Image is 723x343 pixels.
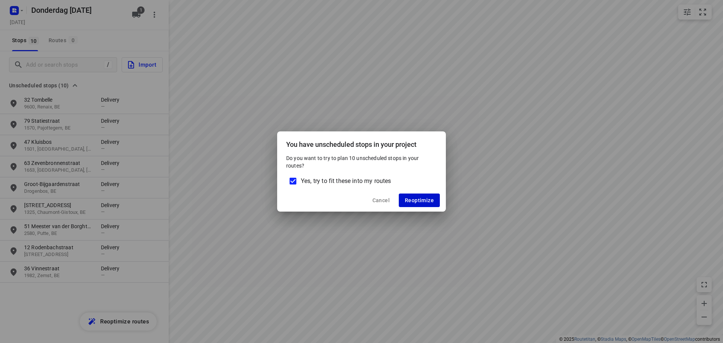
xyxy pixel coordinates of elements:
[286,155,419,169] span: Do you want to try to plan 10 unscheduled stops in your routes?
[405,197,434,203] span: Reoptimize
[366,194,396,207] button: Cancel
[277,131,446,154] div: You have unscheduled stops in your project
[372,197,390,203] span: Cancel
[399,194,440,207] button: Reoptimize
[301,177,391,186] span: Yes, try to fit these into my routes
